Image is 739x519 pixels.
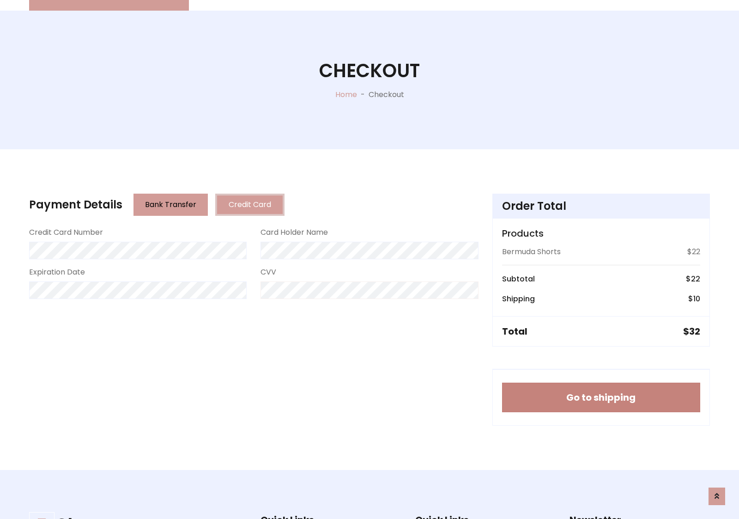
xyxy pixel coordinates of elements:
p: Checkout [369,89,404,100]
span: 10 [693,293,700,304]
p: Bermuda Shorts [502,246,561,257]
h6: $ [686,275,700,283]
h4: Order Total [502,200,700,213]
h1: Checkout [319,60,420,82]
p: - [357,89,369,100]
h6: Shipping [502,294,535,303]
span: 22 [691,274,700,284]
h5: Total [502,326,527,337]
label: Expiration Date [29,267,85,278]
h6: $ [688,294,700,303]
h5: $ [683,326,700,337]
p: $22 [687,246,700,257]
a: Home [335,89,357,100]
h4: Payment Details [29,198,122,212]
button: Bank Transfer [133,194,208,216]
span: 32 [689,325,700,338]
button: Go to shipping [502,383,700,412]
button: Credit Card [215,194,285,216]
h5: Products [502,228,700,239]
label: CVV [260,267,276,278]
h6: Subtotal [502,275,535,283]
label: Card Holder Name [260,227,328,238]
label: Credit Card Number [29,227,103,238]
